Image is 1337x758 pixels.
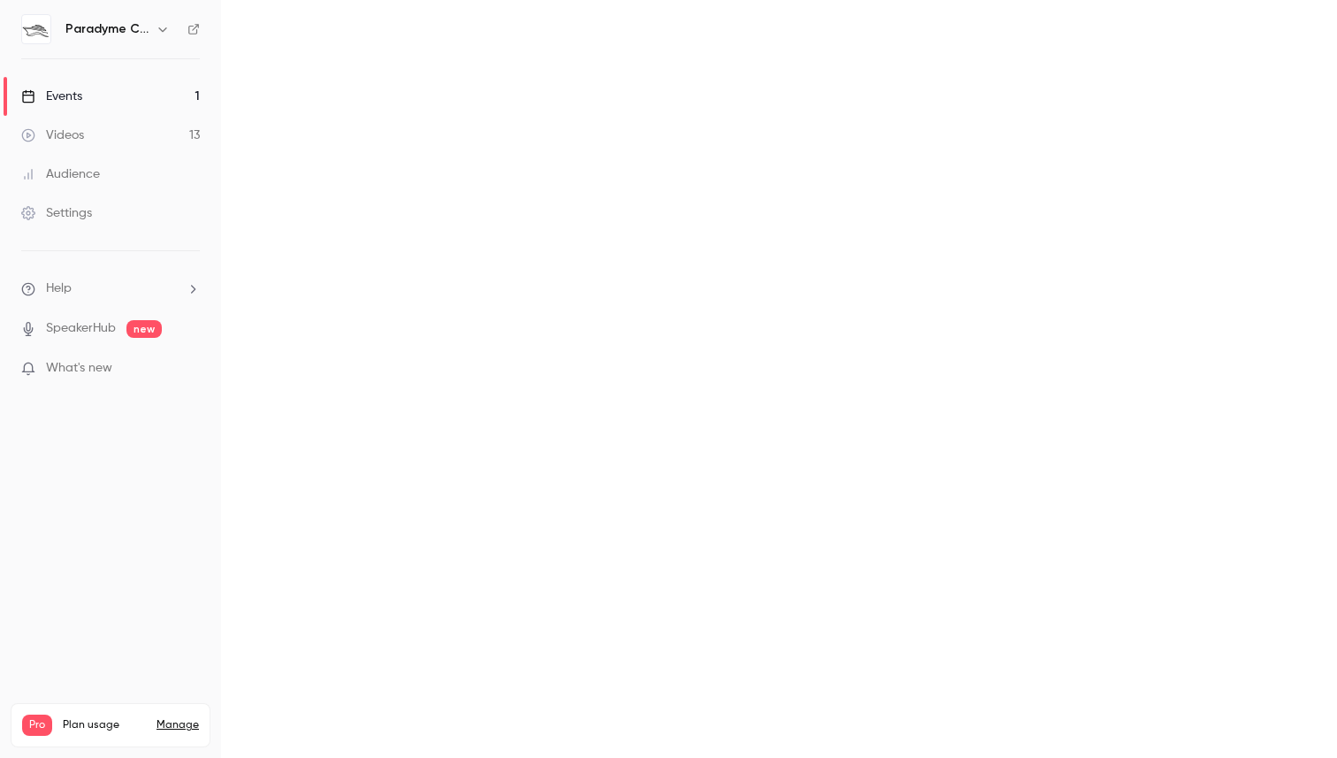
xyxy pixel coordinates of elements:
[21,204,92,222] div: Settings
[21,279,200,298] li: help-dropdown-opener
[126,320,162,338] span: new
[22,715,52,736] span: Pro
[21,88,82,105] div: Events
[21,126,84,144] div: Videos
[63,718,146,732] span: Plan usage
[46,279,72,298] span: Help
[65,20,149,38] h6: Paradyme Companies
[21,165,100,183] div: Audience
[46,319,116,338] a: SpeakerHub
[22,15,50,43] img: Paradyme Companies
[157,718,199,732] a: Manage
[46,359,112,378] span: What's new
[179,361,200,377] iframe: Noticeable Trigger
